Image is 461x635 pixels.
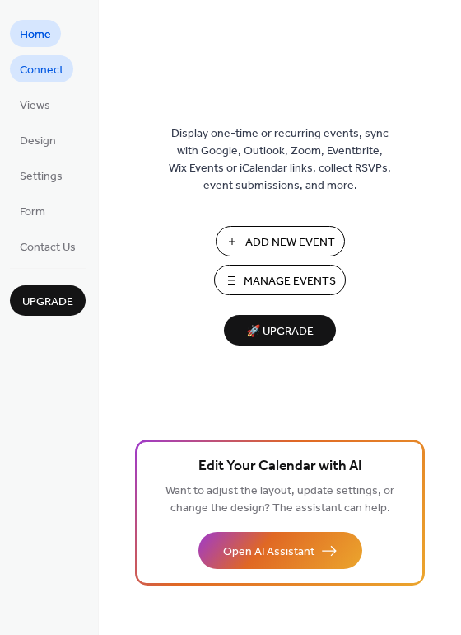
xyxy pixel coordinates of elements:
button: Manage Events [214,265,346,295]
span: Display one-time or recurring events, sync with Google, Outlook, Zoom, Eventbrite, Wix Events or ... [169,125,391,195]
a: Views [10,91,60,118]
span: 🚀 Upgrade [234,321,326,343]
a: Home [10,20,61,47]
a: Form [10,197,55,224]
a: Contact Us [10,233,86,260]
span: Views [20,97,50,115]
a: Connect [10,55,73,82]
span: Connect [20,62,63,79]
span: Contact Us [20,239,76,256]
span: Design [20,133,56,150]
span: Manage Events [244,273,336,290]
a: Design [10,126,66,153]
button: Open AI Assistant [198,532,362,569]
button: Add New Event [216,226,345,256]
span: Form [20,204,45,221]
span: Open AI Assistant [223,543,314,561]
button: Upgrade [10,285,86,316]
button: 🚀 Upgrade [224,315,336,346]
span: Edit Your Calendar with AI [198,455,362,478]
span: Want to adjust the layout, update settings, or change the design? The assistant can help. [165,480,394,520]
span: Home [20,26,51,44]
a: Settings [10,162,72,189]
span: Upgrade [22,294,73,311]
span: Settings [20,168,63,186]
span: Add New Event [245,234,335,252]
